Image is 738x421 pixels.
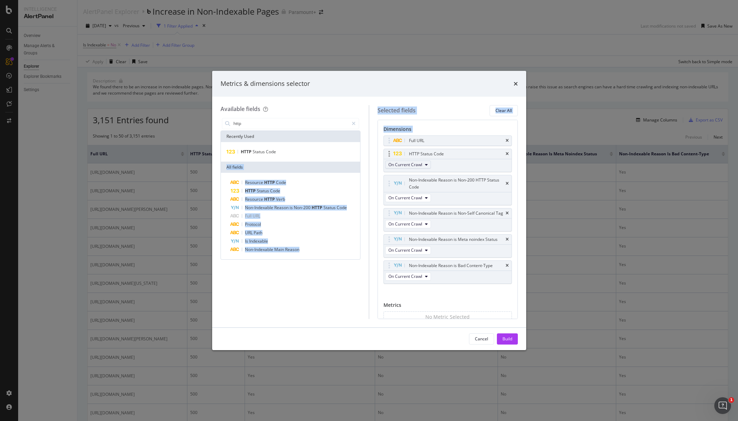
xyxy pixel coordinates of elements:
div: Non-Indexable Reason is Bad Content-Type [409,262,493,269]
div: Dimensions [383,126,512,135]
div: Non-Indexable Reason is Meta noindex StatustimesOn Current Crawl [383,234,512,258]
div: HTTP Status CodetimesOn Current Crawl [383,149,512,172]
div: Non-Indexable Reason is Non-200 HTTP Status CodetimesOn Current Crawl [383,175,512,205]
button: On Current Crawl [385,246,431,254]
div: times [506,139,509,143]
div: times [506,152,509,156]
span: Non-Indexable [245,205,274,210]
input: Search by field name [233,118,349,129]
button: Cancel [469,333,494,345]
span: On Current Crawl [388,247,422,253]
button: Build [497,333,518,345]
button: On Current Crawl [385,272,431,281]
span: HTTP [312,205,323,210]
div: Non-Indexable Reason is Meta noindex Status [409,236,498,243]
div: Build [502,336,512,342]
span: On Current Crawl [388,221,422,227]
span: Non-Indexable [245,246,274,252]
span: Main [274,246,285,252]
span: Resource [245,179,264,185]
span: is [290,205,294,210]
div: Non-Indexable Reason is Bad Content-TypetimesOn Current Crawl [383,260,512,284]
span: URL [253,213,260,219]
div: times [506,211,509,215]
div: Non-Indexable Reason is Non-200 HTTP Status Code [409,177,504,191]
div: modal [212,71,526,350]
span: URL [245,230,254,236]
span: HTTP [241,149,253,155]
div: Non-Indexable Reason is Non-Self Canonical TagtimesOn Current Crawl [383,208,512,231]
span: Status [257,188,270,194]
div: All fields [221,162,360,173]
div: HTTP Status Code [409,150,444,157]
button: On Current Crawl [385,161,431,169]
span: Code [266,149,276,155]
span: On Current Crawl [388,162,422,168]
button: Clear All [490,105,518,116]
span: Code [270,188,280,194]
span: Non-200 [294,205,312,210]
span: Full [245,213,253,219]
span: Code [276,179,286,185]
span: Indexable [249,238,268,244]
span: On Current Crawl [388,273,422,279]
div: times [514,79,518,88]
div: Full URL [409,137,424,144]
span: Status [323,205,337,210]
div: times [506,237,509,242]
div: Recently Used [221,131,360,142]
span: 1 [729,397,734,403]
div: Non-Indexable Reason is Non-Self Canonical Tag [409,210,503,217]
div: Clear All [495,108,512,113]
div: times [506,264,509,268]
div: Cancel [475,336,488,342]
span: HTTP [245,188,257,194]
span: On Current Crawl [388,195,422,201]
span: Reason [285,246,299,252]
span: Verb [276,196,285,202]
iframe: Intercom live chat [714,397,731,414]
div: Metrics & dimensions selector [221,79,310,88]
button: On Current Crawl [385,194,431,202]
div: No Metric Selected [425,313,470,320]
div: times [506,182,509,186]
div: Full URLtimes [383,135,512,146]
span: Path [254,230,262,236]
span: Status [253,149,266,155]
span: Resource [245,196,264,202]
div: Metrics [383,302,512,311]
span: Is [245,238,249,244]
span: HTTP [264,196,276,202]
div: Selected fields [378,106,416,115]
span: Reason [274,205,290,210]
span: Protocol [245,221,261,227]
div: Available fields [221,105,260,113]
span: HTTP [264,179,276,185]
button: On Current Crawl [385,220,431,228]
span: Code [337,205,347,210]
